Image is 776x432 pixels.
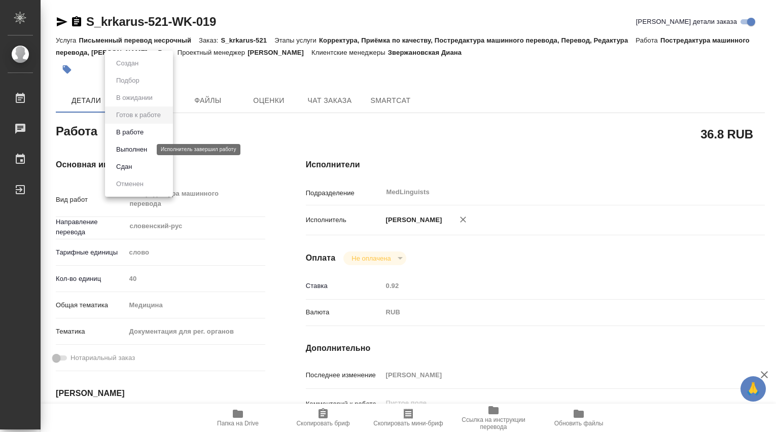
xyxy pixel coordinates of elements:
[113,58,142,69] button: Создан
[113,110,164,121] button: Готов к работе
[113,161,135,172] button: Сдан
[113,92,156,103] button: В ожидании
[113,178,147,190] button: Отменен
[113,75,143,86] button: Подбор
[113,127,147,138] button: В работе
[113,144,150,155] button: Выполнен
